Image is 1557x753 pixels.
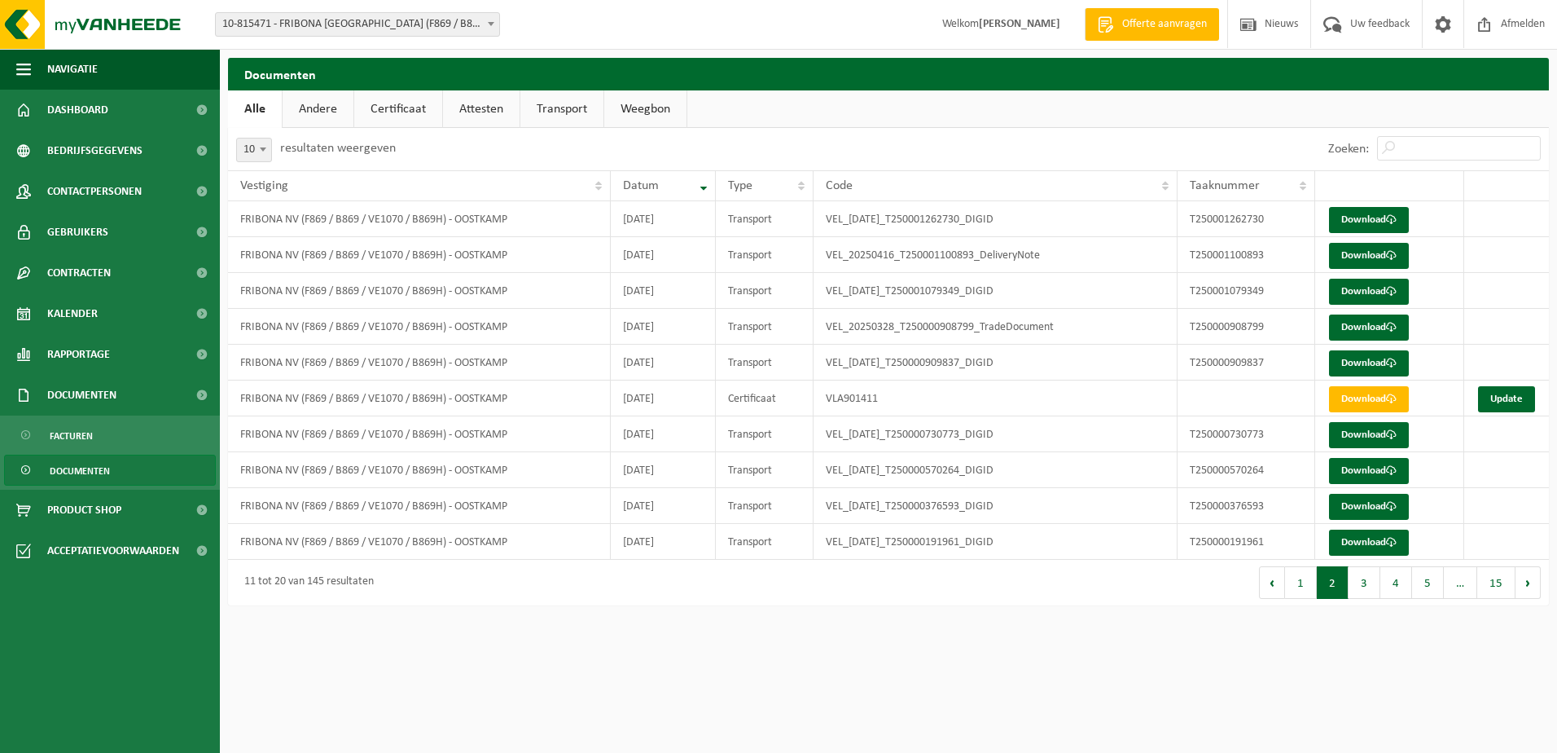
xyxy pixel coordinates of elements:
a: Offerte aanvragen [1085,8,1219,41]
a: Download [1329,315,1409,341]
span: Type [728,179,752,192]
span: 10-815471 - FRIBONA NV (F869 / B869 / VE1070 / B869H) - OOSTKAMP [216,13,499,36]
td: Transport [716,488,814,524]
span: Contactpersonen [47,171,142,212]
td: Transport [716,309,814,345]
strong: [PERSON_NAME] [979,18,1060,30]
td: [DATE] [611,273,715,309]
span: Navigatie [47,49,98,90]
td: T250000376593 [1178,488,1315,524]
label: resultaten weergeven [280,142,396,155]
td: Transport [716,416,814,452]
td: VEL_[DATE]_T250000570264_DIGID [814,452,1178,488]
td: VEL_[DATE]_T250000909837_DIGID [814,345,1178,381]
td: T250000570264 [1178,452,1315,488]
span: Rapportage [47,334,110,375]
button: 3 [1349,566,1380,599]
td: T250000730773 [1178,416,1315,452]
td: FRIBONA NV (F869 / B869 / VE1070 / B869H) - OOSTKAMP [228,237,611,273]
td: FRIBONA NV (F869 / B869 / VE1070 / B869H) - OOSTKAMP [228,201,611,237]
a: Alle [228,90,282,128]
span: Contracten [47,253,111,293]
td: FRIBONA NV (F869 / B869 / VE1070 / B869H) - OOSTKAMP [228,309,611,345]
td: VLA901411 [814,381,1178,416]
td: VEL_[DATE]_T250000191961_DIGID [814,524,1178,560]
a: Download [1329,422,1409,448]
td: T250001262730 [1178,201,1315,237]
td: Transport [716,237,814,273]
span: Taaknummer [1190,179,1260,192]
td: [DATE] [611,309,715,345]
span: Gebruikers [47,212,108,253]
td: [DATE] [611,524,715,560]
td: FRIBONA NV (F869 / B869 / VE1070 / B869H) - OOSTKAMP [228,452,611,488]
span: Facturen [50,421,93,451]
td: Transport [716,201,814,237]
td: [DATE] [611,237,715,273]
a: Download [1329,279,1409,305]
h2: Documenten [228,58,1549,90]
td: FRIBONA NV (F869 / B869 / VE1070 / B869H) - OOSTKAMP [228,524,611,560]
span: Code [826,179,853,192]
td: Transport [716,452,814,488]
td: T250000908799 [1178,309,1315,345]
td: T250001079349 [1178,273,1315,309]
span: Documenten [47,375,116,416]
td: VEL_20250416_T250001100893_DeliveryNote [814,237,1178,273]
button: 2 [1317,566,1349,599]
span: Kalender [47,293,98,334]
td: [DATE] [611,345,715,381]
td: T250001100893 [1178,237,1315,273]
td: [DATE] [611,488,715,524]
a: Andere [283,90,353,128]
div: 11 tot 20 van 145 resultaten [236,568,374,597]
td: FRIBONA NV (F869 / B869 / VE1070 / B869H) - OOSTKAMP [228,416,611,452]
button: Previous [1259,566,1285,599]
a: Download [1329,243,1409,269]
a: Weegbon [604,90,686,128]
a: Transport [520,90,603,128]
td: T250000191961 [1178,524,1315,560]
td: [DATE] [611,452,715,488]
span: Bedrijfsgegevens [47,130,143,171]
span: Product Shop [47,490,121,531]
button: Next [1515,566,1541,599]
td: Transport [716,345,814,381]
td: Transport [716,524,814,560]
button: 5 [1412,566,1444,599]
span: Documenten [50,456,110,487]
a: Download [1329,350,1409,376]
td: FRIBONA NV (F869 / B869 / VE1070 / B869H) - OOSTKAMP [228,345,611,381]
td: VEL_[DATE]_T250001079349_DIGID [814,273,1178,309]
a: Download [1329,458,1409,484]
td: VEL_[DATE]_T250000730773_DIGID [814,416,1178,452]
a: Download [1329,530,1409,556]
label: Zoeken: [1328,143,1369,156]
span: Dashboard [47,90,108,130]
a: Attesten [443,90,520,128]
td: [DATE] [611,201,715,237]
a: Certificaat [354,90,442,128]
button: 15 [1477,566,1515,599]
span: Acceptatievoorwaarden [47,531,179,571]
td: VEL_[DATE]_T250001262730_DIGID [814,201,1178,237]
td: T250000909837 [1178,345,1315,381]
span: 10 [236,138,272,162]
a: Download [1329,386,1409,412]
a: Facturen [4,420,216,451]
td: FRIBONA NV (F869 / B869 / VE1070 / B869H) - OOSTKAMP [228,488,611,524]
a: Download [1329,494,1409,520]
button: 1 [1285,566,1317,599]
td: [DATE] [611,416,715,452]
span: … [1444,566,1477,599]
span: 10-815471 - FRIBONA NV (F869 / B869 / VE1070 / B869H) - OOSTKAMP [215,12,500,37]
td: VEL_20250328_T250000908799_TradeDocument [814,309,1178,345]
button: 4 [1380,566,1412,599]
span: 10 [237,139,271,161]
td: VEL_[DATE]_T250000376593_DIGID [814,488,1178,524]
td: FRIBONA NV (F869 / B869 / VE1070 / B869H) - OOSTKAMP [228,381,611,416]
span: Offerte aanvragen [1118,16,1211,33]
span: Datum [623,179,659,192]
a: Update [1478,386,1535,412]
td: [DATE] [611,381,715,416]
